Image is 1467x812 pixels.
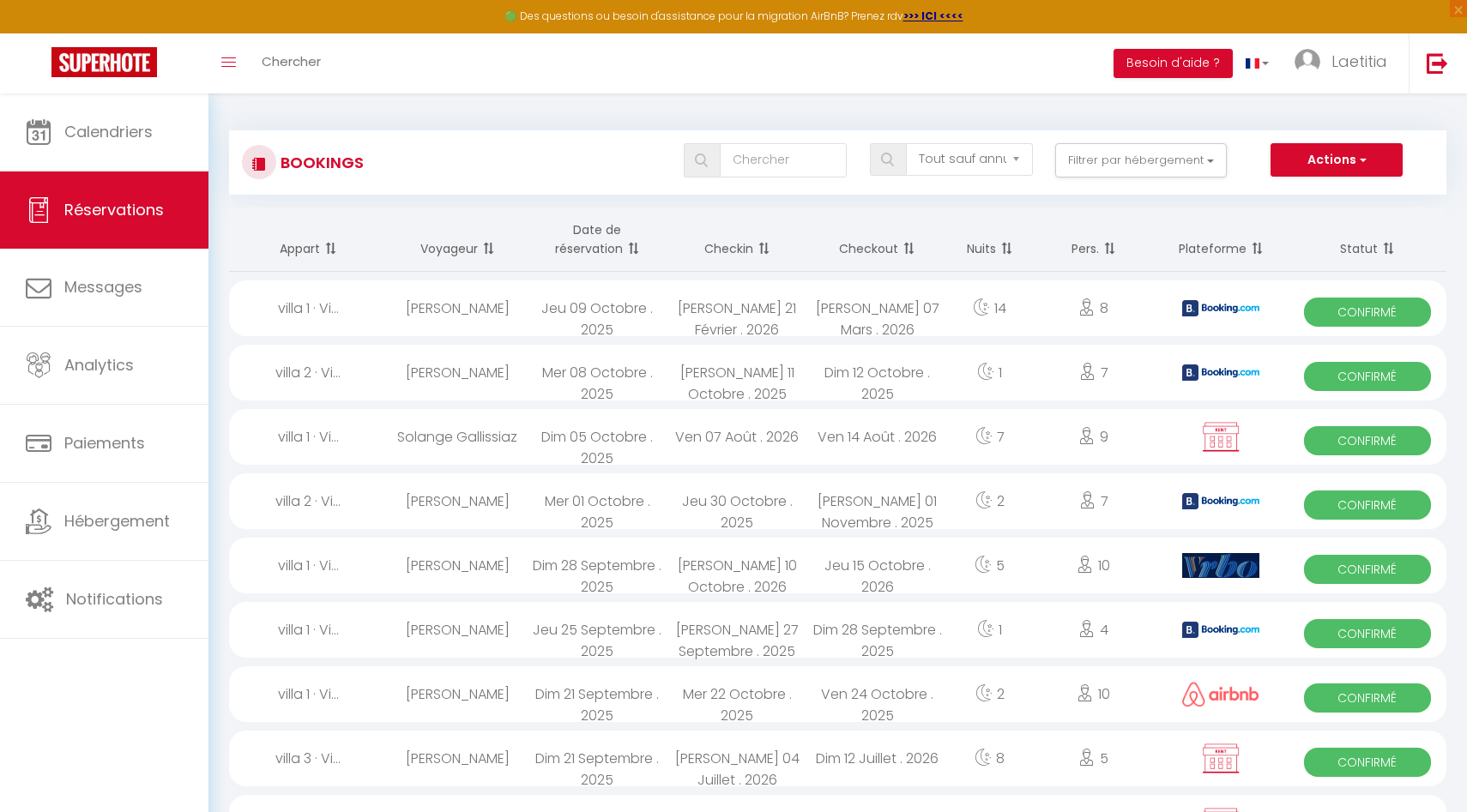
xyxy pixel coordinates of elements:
th: Sort by people [1033,208,1155,272]
button: Besoin d'aide ? [1114,49,1233,78]
span: Messages [64,276,142,298]
th: Sort by checkout [807,208,947,272]
button: Filtrer par hébergement [1055,143,1227,177]
span: Laetitia [1331,51,1387,72]
span: Hébergement [64,510,170,532]
a: ... Laetitia [1282,33,1409,93]
input: Chercher [720,143,847,177]
th: Sort by checkin [667,208,807,272]
h3: Bookings [276,143,364,182]
a: >>> ICI <<<< [903,9,963,23]
th: Sort by guest [387,208,527,272]
img: Super Booking [51,47,157,77]
span: Notifications [66,588,163,610]
a: Chercher [249,33,334,93]
span: Calendriers [64,121,153,142]
th: Sort by booking date [528,208,667,272]
img: ... [1295,49,1320,75]
span: Chercher [262,52,321,70]
button: Actions [1271,143,1403,177]
th: Sort by channel [1154,208,1288,272]
span: Paiements [64,432,145,454]
span: Analytics [64,354,134,376]
th: Sort by rentals [229,208,387,272]
img: logout [1427,52,1448,74]
span: Réservations [64,199,164,220]
th: Sort by status [1289,208,1446,272]
th: Sort by nights [947,208,1032,272]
